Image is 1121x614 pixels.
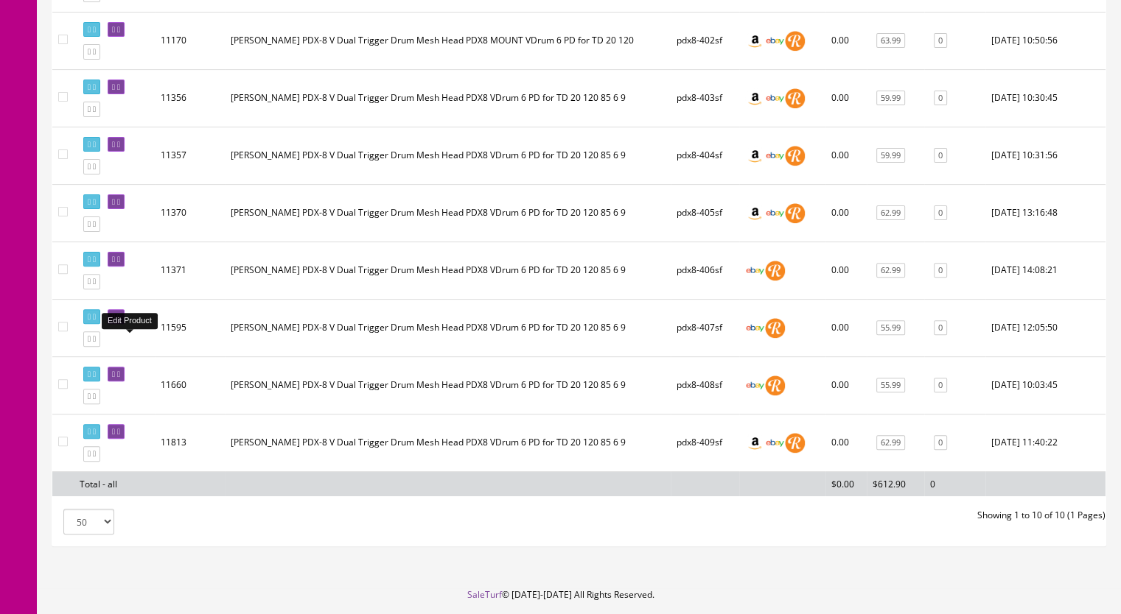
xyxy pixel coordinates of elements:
img: reverb [785,31,805,51]
a: 0 [934,435,947,451]
td: Roland PDX-8 V Dual Trigger Drum Mesh Head PDX8 VDrum 6 PD for TD 20 120 85 6 9 [225,299,671,356]
a: 62.99 [876,263,905,278]
img: reverb [765,261,785,280]
td: 0.00 [825,356,867,414]
td: 11813 [155,414,225,471]
td: 2025-05-28 11:40:22 [985,414,1106,471]
td: $0.00 [825,471,867,496]
td: Total - all [74,471,155,496]
img: ebay [765,88,785,108]
img: ebay [765,203,785,223]
td: 11170 [155,12,225,69]
td: 2024-12-13 10:31:56 [985,127,1106,184]
td: Roland PDX-8 V Dual Trigger Drum Mesh Head PDX8 VDrum 6 PD for TD 20 120 85 6 9 [225,414,671,471]
a: 62.99 [876,435,905,451]
td: 0.00 [825,12,867,69]
td: 11660 [155,356,225,414]
img: reverb [785,146,805,166]
img: reverb [785,88,805,108]
img: amazon [745,88,765,108]
img: amazon [745,433,765,453]
td: 11371 [155,241,225,299]
img: reverb [785,433,805,453]
img: ebay [745,375,765,395]
img: reverb [765,375,785,395]
div: Edit Product [102,313,158,328]
a: 55.99 [876,320,905,336]
td: pdx8-402sf [671,12,739,69]
a: 0 [934,320,947,336]
img: reverb [785,203,805,223]
a: 63.99 [876,33,905,49]
a: 0 [934,148,947,163]
div: Showing 1 to 10 of 10 (1 Pages) [579,509,1117,522]
td: pdx8-405sf [671,184,739,241]
td: 0.00 [825,414,867,471]
td: pdx8-409sf [671,414,739,471]
a: SaleTurf [467,588,502,601]
td: 2024-12-13 10:30:45 [985,69,1106,127]
td: 2025-04-09 10:03:45 [985,356,1106,414]
a: 0 [934,33,947,49]
td: 11595 [155,299,225,356]
img: amazon [745,31,765,51]
img: ebay [745,318,765,338]
td: Roland PDX-8 V Dual Trigger Drum Mesh Head PDX8 MOUNT VDrum 6 PD for TD 20 120 [225,12,671,69]
a: 0 [934,378,947,393]
td: 0.00 [825,127,867,184]
a: 0 [934,205,947,221]
img: ebay [765,433,785,453]
a: 55.99 [876,378,905,393]
img: amazon [745,203,765,223]
td: pdx8-404sf [671,127,739,184]
a: 0 [934,91,947,106]
img: reverb [765,318,785,338]
img: ebay [765,31,785,51]
td: $612.90 [867,471,924,496]
td: pdx8-406sf [671,241,739,299]
a: 62.99 [876,205,905,221]
td: 2024-10-22 10:50:56 [985,12,1106,69]
td: 11370 [155,184,225,241]
td: Roland PDX-8 V Dual Trigger Drum Mesh Head PDX8 VDrum 6 PD for TD 20 120 85 6 9 [225,356,671,414]
td: 0 [924,471,985,496]
td: 0.00 [825,299,867,356]
a: 59.99 [876,148,905,163]
a: 59.99 [876,91,905,106]
td: 2025-03-12 12:05:50 [985,299,1106,356]
td: pdx8-408sf [671,356,739,414]
td: pdx8-403sf [671,69,739,127]
td: 11356 [155,69,225,127]
td: 11357 [155,127,225,184]
td: Roland PDX-8 V Dual Trigger Drum Mesh Head PDX8 VDrum 6 PD for TD 20 120 85 6 9 [225,184,671,241]
td: Roland PDX-8 V Dual Trigger Drum Mesh Head PDX8 VDrum 6 PD for TD 20 120 85 6 9 [225,127,671,184]
a: 0 [934,263,947,278]
td: Roland PDX-8 V Dual Trigger Drum Mesh Head PDX8 VDrum 6 PD for TD 20 120 85 6 9 [225,241,671,299]
td: pdx8-407sf [671,299,739,356]
td: Roland PDX-8 V Dual Trigger Drum Mesh Head PDX8 VDrum 6 PD for TD 20 120 85 6 9 [225,69,671,127]
img: ebay [745,261,765,280]
img: ebay [765,146,785,166]
td: 0.00 [825,69,867,127]
td: 2024-12-13 14:08:21 [985,241,1106,299]
img: amazon [745,146,765,166]
td: 0.00 [825,241,867,299]
td: 2024-12-13 13:16:48 [985,184,1106,241]
td: 0.00 [825,184,867,241]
